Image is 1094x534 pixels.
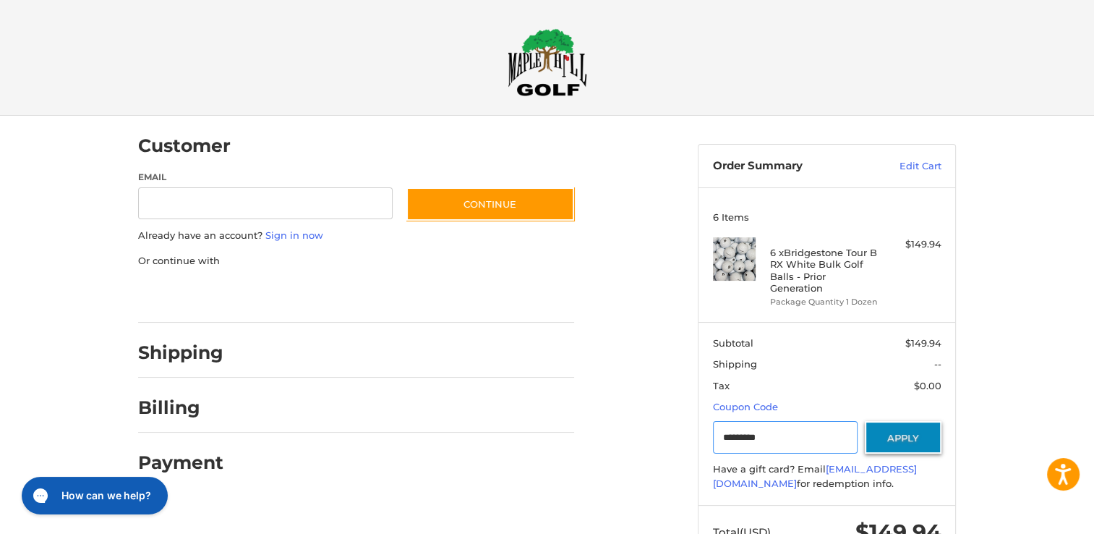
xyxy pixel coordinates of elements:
[138,229,574,243] p: Already have an account?
[138,135,231,157] h2: Customer
[406,187,574,221] button: Continue
[134,282,242,308] iframe: PayPal-paypal
[138,397,223,419] h2: Billing
[770,247,881,294] h4: 6 x Bridgestone Tour B RX White Bulk Golf Balls - Prior Generation
[138,254,574,268] p: Or continue with
[868,159,941,174] a: Edit Cart
[770,296,881,308] li: Package Quantity 1 Dozen
[138,452,223,474] h2: Payment
[256,282,364,308] iframe: PayPal-paylater
[713,463,917,489] a: [EMAIL_ADDRESS][DOMAIN_NAME]
[713,401,778,412] a: Coupon Code
[138,342,223,364] h2: Shipping
[865,421,941,454] button: Apply
[508,28,587,96] img: Maple Hill Golf
[713,337,753,349] span: Subtotal
[265,229,323,241] a: Sign in now
[713,462,941,491] div: Have a gift card? Email for redemption info.
[934,358,941,370] span: --
[713,380,730,391] span: Tax
[713,211,941,223] h3: 6 Items
[713,421,858,454] input: Gift Certificate or Coupon Code
[379,282,487,308] iframe: PayPal-venmo
[914,380,941,391] span: $0.00
[138,171,393,184] label: Email
[713,159,868,174] h3: Order Summary
[14,472,171,520] iframe: Gorgias live chat messenger
[884,237,941,252] div: $149.94
[905,337,941,349] span: $149.94
[713,358,757,370] span: Shipping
